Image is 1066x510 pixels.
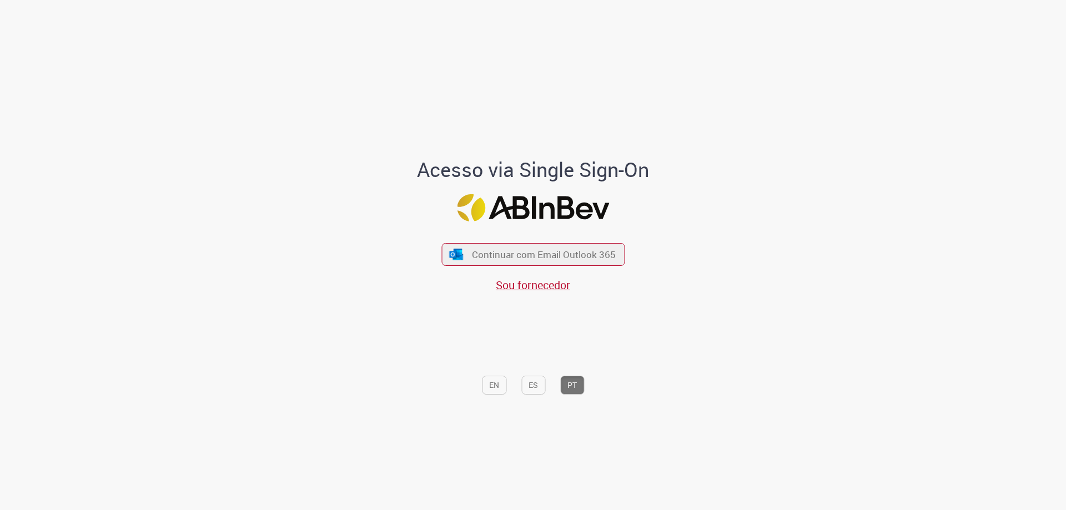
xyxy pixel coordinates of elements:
img: ícone Azure/Microsoft 360 [449,249,464,260]
button: PT [560,376,584,395]
button: ES [521,376,545,395]
h1: Acesso via Single Sign-On [379,159,687,181]
button: EN [482,376,506,395]
button: ícone Azure/Microsoft 360 Continuar com Email Outlook 365 [441,243,625,266]
a: Sou fornecedor [496,277,570,292]
span: Continuar com Email Outlook 365 [472,248,616,261]
img: Logo ABInBev [457,194,609,221]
